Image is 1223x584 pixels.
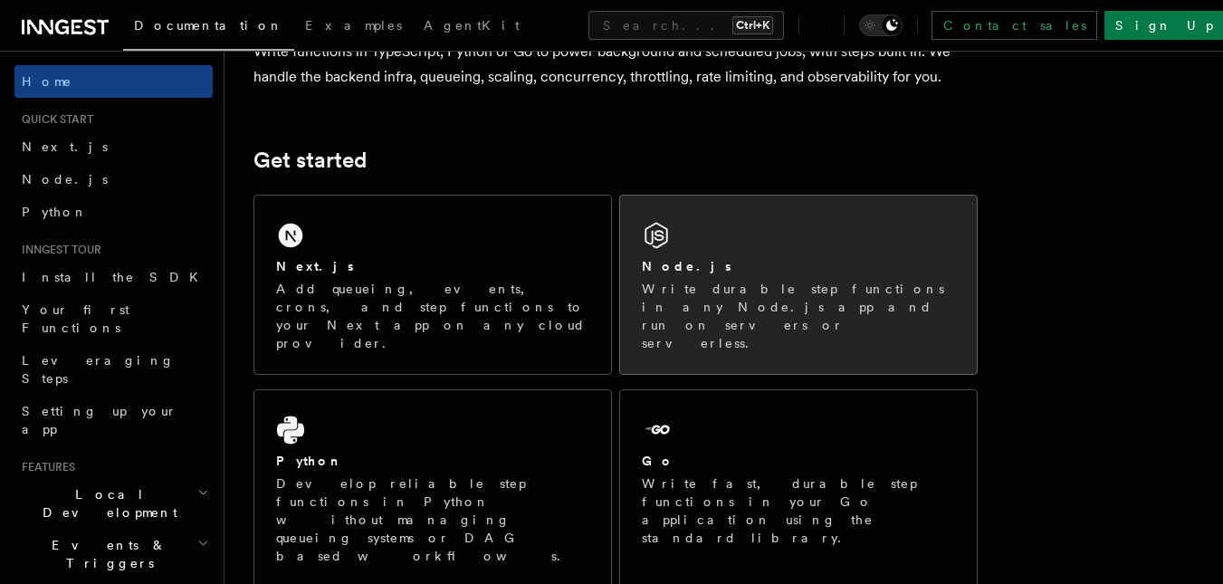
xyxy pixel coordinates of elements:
[14,293,213,344] a: Your first Functions
[276,280,589,352] p: Add queueing, events, crons, and step functions to your Next app on any cloud provider.
[22,353,175,386] span: Leveraging Steps
[642,280,955,352] p: Write durable step functions in any Node.js app and run on servers or serverless.
[123,5,294,51] a: Documentation
[14,460,75,474] span: Features
[294,5,413,49] a: Examples
[22,205,88,219] span: Python
[413,5,530,49] a: AgentKit
[14,243,101,257] span: Inngest tour
[14,344,213,395] a: Leveraging Steps
[14,395,213,445] a: Setting up your app
[134,18,283,33] span: Documentation
[859,14,903,36] button: Toggle dark mode
[253,39,978,90] p: Write functions in TypeScript, Python or Go to power background and scheduled jobs, with steps bu...
[276,257,354,275] h2: Next.js
[732,16,773,34] kbd: Ctrl+K
[14,529,213,579] button: Events & Triggers
[642,452,674,470] h2: Go
[22,139,108,154] span: Next.js
[588,11,784,40] button: Search...Ctrl+K
[14,65,213,98] a: Home
[642,257,731,275] h2: Node.js
[276,452,343,470] h2: Python
[253,148,367,173] a: Get started
[14,536,197,572] span: Events & Triggers
[14,261,213,293] a: Install the SDK
[22,270,209,284] span: Install the SDK
[305,18,402,33] span: Examples
[14,478,213,529] button: Local Development
[22,172,108,187] span: Node.js
[276,474,589,565] p: Develop reliable step functions in Python without managing queueing systems or DAG based workflows.
[14,130,213,163] a: Next.js
[22,72,72,91] span: Home
[14,196,213,228] a: Python
[424,18,520,33] span: AgentKit
[22,302,129,335] span: Your first Functions
[22,404,177,436] span: Setting up your app
[14,485,197,522] span: Local Development
[14,163,213,196] a: Node.js
[14,112,93,127] span: Quick start
[253,195,612,375] a: Next.jsAdd queueing, events, crons, and step functions to your Next app on any cloud provider.
[932,11,1097,40] a: Contact sales
[642,474,955,547] p: Write fast, durable step functions in your Go application using the standard library.
[619,195,978,375] a: Node.jsWrite durable step functions in any Node.js app and run on servers or serverless.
